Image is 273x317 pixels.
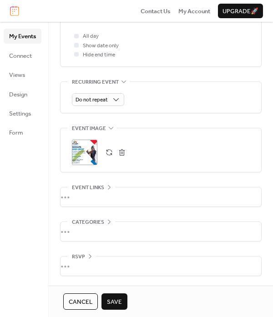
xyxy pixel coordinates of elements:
span: Settings [9,109,31,118]
span: Do not repeat [76,95,108,105]
span: All day [83,32,99,41]
span: Event links [72,183,104,192]
a: Design [4,87,41,101]
span: Show date only [83,41,119,50]
a: Settings [4,106,41,121]
span: Cancel [69,297,92,307]
span: Views [9,70,25,80]
a: My Account [178,6,210,15]
button: Save [101,293,127,310]
a: Form [4,125,41,140]
a: Connect [4,48,41,63]
span: Upgrade 🚀 [222,7,258,16]
span: Design [9,90,27,99]
div: ; [72,140,97,165]
a: My Events [4,29,41,43]
button: Upgrade🚀 [218,4,263,18]
span: Recurring event [72,77,119,86]
span: RSVP [72,252,85,262]
div: ••• [61,222,261,241]
span: My Account [178,7,210,16]
span: Contact Us [141,7,171,16]
span: Event image [72,124,106,133]
span: Form [9,128,23,137]
img: logo [10,6,19,16]
a: Contact Us [141,6,171,15]
a: Views [4,67,41,82]
button: Cancel [63,293,98,310]
span: Connect [9,51,32,60]
span: Categories [72,218,104,227]
span: Save [107,297,122,307]
div: ••• [61,187,261,206]
div: ••• [61,257,261,276]
span: My Events [9,32,36,41]
span: Hide end time [83,50,115,60]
